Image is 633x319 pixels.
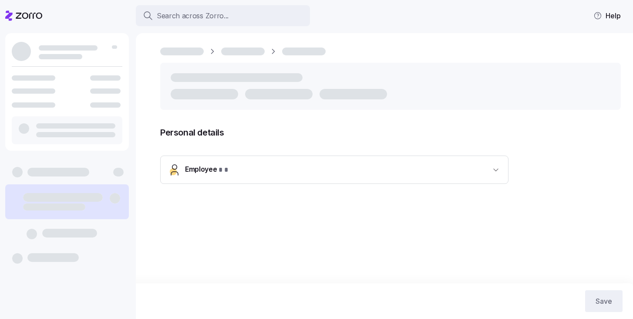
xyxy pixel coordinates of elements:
[161,156,508,183] button: Employee* *
[136,5,310,26] button: Search across Zorro...
[585,290,623,312] button: Save
[596,296,612,306] span: Save
[157,10,229,21] span: Search across Zorro...
[185,164,228,176] span: Employee
[593,10,621,21] span: Help
[160,126,621,140] span: Personal details
[586,7,628,24] button: Help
